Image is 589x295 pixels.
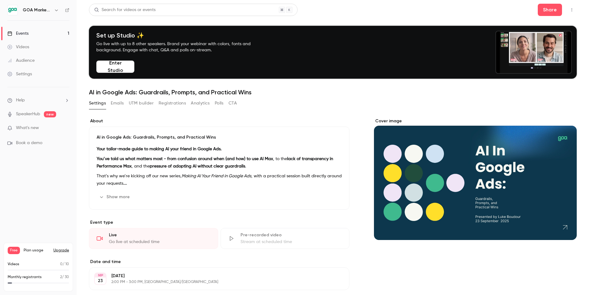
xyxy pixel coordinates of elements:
label: Date and time [89,259,349,265]
button: CTA [229,98,237,108]
div: Videos [7,44,29,50]
button: Settings [89,98,106,108]
label: Cover image [374,118,577,124]
div: Pre-recorded video [241,232,342,238]
button: Polls [215,98,224,108]
h6: GOA Marketing [23,7,52,13]
p: That’s why we’re kicking off our new series, , with a practical session built directly around you... [97,172,342,187]
div: Settings [7,71,32,77]
p: / 30 [60,274,69,280]
button: UTM builder [129,98,154,108]
p: [DATE] [111,273,317,279]
button: Emails [111,98,124,108]
div: Search for videos or events [94,7,156,13]
button: Show more [97,192,133,202]
li: help-dropdown-opener [7,97,69,104]
h1: AI in Google Ads: Guardrails, Prompts, and Practical Wins [89,88,577,96]
iframe: Noticeable Trigger [62,125,69,131]
img: GOA Marketing [8,5,17,15]
span: What's new [16,125,39,131]
div: Stream at scheduled time [241,239,342,245]
span: 2 [60,275,62,279]
strong: Your tailor-made guide to making AI your friend in Google Ads. [97,147,221,151]
p: , to the , and the . [97,155,342,170]
div: SEP [95,273,106,277]
div: Audience [7,57,35,64]
button: Upgrade [53,248,69,253]
strong: You’ve told us what matters most - from confusion around when (and how) to use AI Max [97,157,273,161]
p: / 10 [60,262,69,267]
span: Book a demo [16,140,42,146]
p: Monthly registrants [8,274,42,280]
p: AI in Google Ads: Guardrails, Prompts, and Practical Wins [97,134,342,140]
div: Events [7,30,29,37]
a: SpeakerHub [16,111,40,117]
h4: Set up Studio ✨ [96,32,265,39]
div: Live [109,232,210,238]
strong: pressure of adopting AI without clear guardrails [150,164,245,168]
span: Help [16,97,25,104]
p: Go live with up to 8 other speakers. Brand your webinar with colors, fonts and background. Engage... [96,41,265,53]
div: LiveGo live at scheduled time [89,228,218,249]
button: Enter Studio [96,61,134,73]
span: new [44,111,56,117]
p: Videos [8,262,19,267]
p: Event type [89,219,349,226]
span: Free [8,247,20,254]
p: 2:00 PM - 3:00 PM, [GEOGRAPHIC_DATA]/[GEOGRAPHIC_DATA] [111,280,317,285]
div: Pre-recorded videoStream at scheduled time [221,228,350,249]
em: Making AI Your Friend in Google Ads [182,174,251,178]
button: Analytics [191,98,210,108]
button: Registrations [159,98,186,108]
label: About [89,118,349,124]
p: 23 [98,278,103,284]
div: Go live at scheduled time [109,239,210,245]
section: Cover image [374,118,577,240]
span: 0 [60,262,63,266]
button: Share [538,4,562,16]
span: Plan usage [24,248,50,253]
